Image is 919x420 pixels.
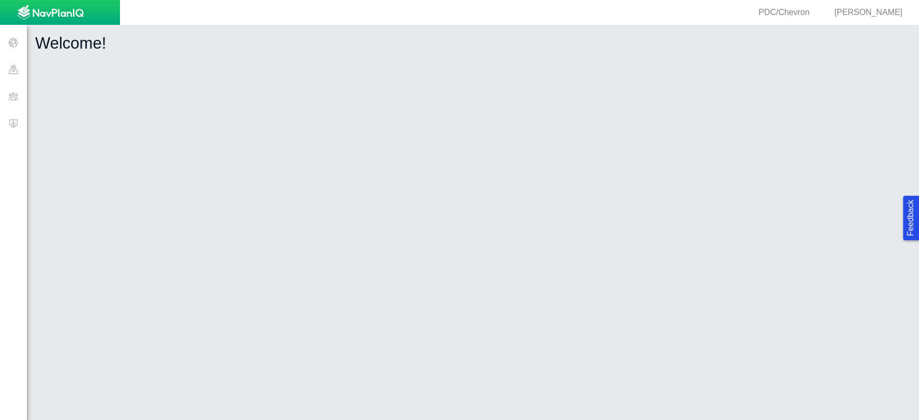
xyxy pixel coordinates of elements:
div: [PERSON_NAME] [822,7,907,19]
span: [PERSON_NAME] [834,8,902,17]
span: PDC/Chevron [759,8,810,17]
h1: Welcome! [35,33,911,54]
img: UrbanGroupSolutionsTheme$USG_Images$logo.png [17,5,84,21]
button: Feedback [903,196,919,240]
